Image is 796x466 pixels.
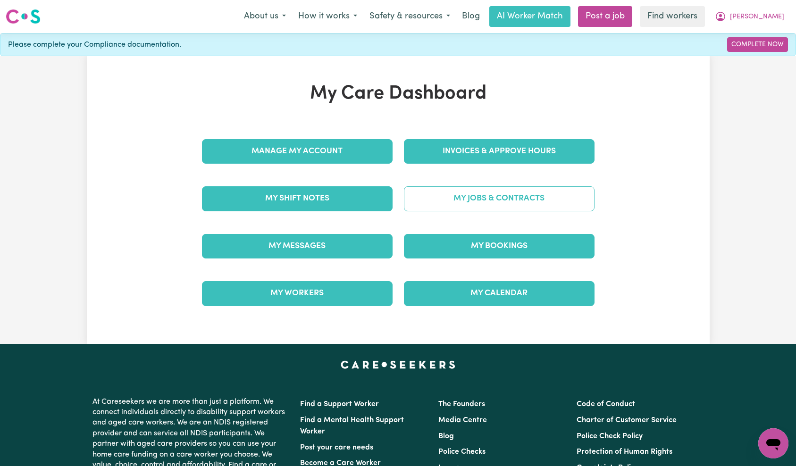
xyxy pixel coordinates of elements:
[489,6,570,27] a: AI Worker Match
[238,7,292,26] button: About us
[727,37,788,52] a: Complete Now
[300,416,404,435] a: Find a Mental Health Support Worker
[6,6,41,27] a: Careseekers logo
[640,6,705,27] a: Find workers
[292,7,363,26] button: How it works
[363,7,456,26] button: Safety & resources
[438,448,486,456] a: Police Checks
[577,400,635,408] a: Code of Conduct
[404,139,595,164] a: Invoices & Approve Hours
[758,428,788,458] iframe: Button to launch messaging window
[196,83,600,105] h1: My Care Dashboard
[438,416,487,424] a: Media Centre
[300,444,373,451] a: Post your care needs
[577,448,672,456] a: Protection of Human Rights
[202,139,393,164] a: Manage My Account
[404,186,595,211] a: My Jobs & Contracts
[404,281,595,306] a: My Calendar
[456,6,486,27] a: Blog
[438,400,485,408] a: The Founders
[404,234,595,258] a: My Bookings
[577,416,677,424] a: Charter of Customer Service
[6,8,41,25] img: Careseekers logo
[438,433,454,440] a: Blog
[300,400,379,408] a: Find a Support Worker
[202,281,393,306] a: My Workers
[730,12,784,22] span: [PERSON_NAME]
[8,39,181,50] span: Please complete your Compliance documentation.
[709,7,790,26] button: My Account
[202,186,393,211] a: My Shift Notes
[202,234,393,258] a: My Messages
[577,433,643,440] a: Police Check Policy
[341,361,455,368] a: Careseekers home page
[578,6,632,27] a: Post a job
